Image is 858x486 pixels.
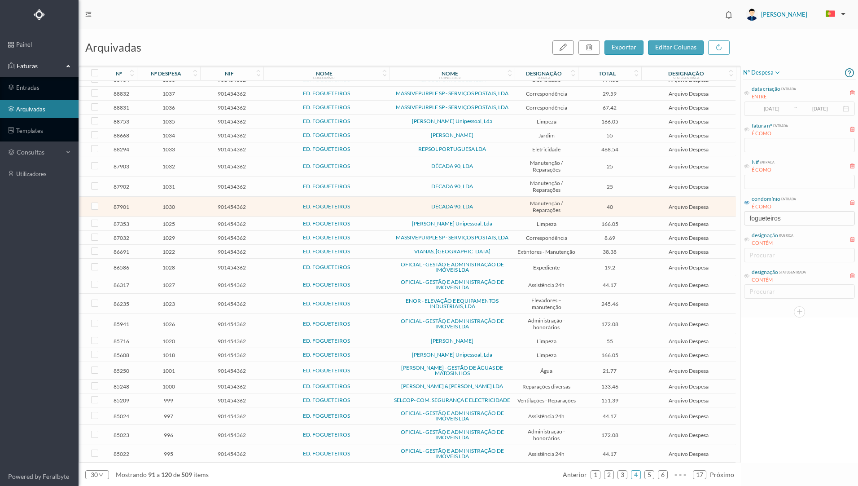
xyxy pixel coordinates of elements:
a: ED. FOGUETEIROS [303,118,350,124]
span: 86586 [108,264,135,271]
a: [PERSON_NAME] Unipessoal, Lda [412,351,492,358]
span: 901454362 [202,90,261,97]
span: Limpeza [517,338,576,345]
a: OFICIAL - GESTÃO E ADMINISTRAÇÃO DE IMÓVEIS LDA [401,429,504,441]
span: nº despesa [743,67,781,78]
span: 85250 [108,367,135,374]
a: OFICIAL - GESTÃO E ADMINISTRAÇÃO DE IMÓVEIS LDA [401,447,504,459]
li: 17 [693,470,706,479]
div: rubrica [538,76,551,80]
span: 85209 [108,397,135,404]
span: próximo [710,471,734,478]
a: ED. FOGUETEIROS [303,132,350,138]
span: 1026 [139,321,198,327]
span: 19.2 [580,264,639,271]
span: 67.42 [580,104,639,111]
span: 509 [180,471,193,478]
i: icon: question-circle-o [845,66,854,80]
span: 1032 [139,163,198,170]
div: ENTRE [752,93,796,101]
li: 3 [617,470,627,479]
div: CONTÉM [752,239,793,247]
span: Limpeza [517,221,576,227]
span: anterior [563,471,587,478]
span: Arquivo Despesa [643,248,734,255]
span: Faturas [14,62,64,71]
span: Arquivo Despesa [643,118,734,125]
a: OFICIAL - GESTÃO E ADMINISTRAÇÃO DE IMÓVEIS LDA [401,261,504,273]
span: mostrando [116,471,147,478]
a: DÉCADA 90, LDA [431,163,473,169]
a: [PERSON_NAME] & [PERSON_NAME] LDA [401,383,503,389]
span: 120 [160,471,173,478]
a: 1 [591,468,600,482]
span: exportar [612,43,636,51]
span: Arquivo Despesa [643,146,734,153]
span: 25 [580,163,639,170]
a: ED. FOGUETEIROS [303,367,350,374]
span: 901454362 [202,163,261,170]
span: Correspondência [517,234,576,241]
span: 1030 [139,203,198,210]
span: Arquivo Despesa [643,397,734,404]
a: OFICIAL - GESTÃO E ADMINISTRAÇÃO DE IMÓVEIS LDA [401,410,504,422]
span: Arquivo Despesa [643,282,734,288]
a: ED. FOGUETEIROS [303,397,350,403]
span: 86691 [108,248,135,255]
span: 245.46 [580,300,639,307]
div: designação [668,70,704,77]
span: 38.38 [580,248,639,255]
span: Elevadores – manutenção [517,297,576,310]
a: [PERSON_NAME] Unipessoal, Lda [412,220,492,227]
span: Reparações diversas [517,383,576,390]
span: Limpeza [517,118,576,125]
a: ED. FOGUETEIROS [303,234,350,241]
a: DÉCADA 90, LDA [431,183,473,190]
span: Arquivo Despesa [643,383,734,390]
span: 901454362 [202,234,261,241]
a: 3 [618,468,627,482]
span: Arquivo Despesa [643,163,734,170]
a: ED. FOGUETEIROS [303,163,350,169]
span: 86235 [108,300,135,307]
a: 5 [645,468,654,482]
span: Manutenção / Reparações [517,200,576,213]
span: 85248 [108,383,135,390]
div: nº despesa [151,70,181,77]
span: 1031 [139,183,198,190]
span: 901454362 [202,203,261,210]
span: 1023 [139,300,198,307]
span: 901454362 [202,413,261,420]
span: Assistência 24h [517,451,576,457]
span: 85941 [108,321,135,327]
a: ED. FOGUETEIROS [303,351,350,358]
span: 85716 [108,338,135,345]
span: 44.17 [580,451,639,457]
a: ED. FOGUETEIROS [303,412,350,419]
div: status entrada [673,76,700,80]
a: ENOR - ELEVAÇÃO E EQUIPAMENTOS INDUSTRIAIS, LDA [406,297,499,309]
div: data criação [752,85,780,93]
span: 166.05 [580,352,639,358]
a: ED. FOGUETEIROS [303,383,350,389]
li: 5 [644,470,654,479]
li: 4 [631,470,641,479]
li: Página Seguinte [710,468,734,482]
span: Arquivo Despesa [643,90,734,97]
a: ED. FOGUETEIROS [303,220,350,227]
a: ED. FOGUETEIROS [303,450,350,457]
div: designação [526,70,562,77]
a: OFICIAL - GESTÃO E ADMINISTRAÇÃO DE IMÓVEIS LDA [401,278,504,291]
span: Assistência 24h [517,282,576,288]
span: 901454362 [202,352,261,358]
a: ED. FOGUETEIROS [303,264,350,270]
button: PT [819,7,849,22]
a: [PERSON_NAME] [431,132,473,138]
span: ••• [671,468,689,473]
span: 88753 [108,118,135,125]
a: MASSIVEPURPLE SP - SERVIÇOS POSTAIS, LDA [396,90,508,97]
span: 85024 [108,413,135,420]
div: nome [316,70,333,77]
span: 901454362 [202,183,261,190]
div: É COMO [752,166,775,174]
